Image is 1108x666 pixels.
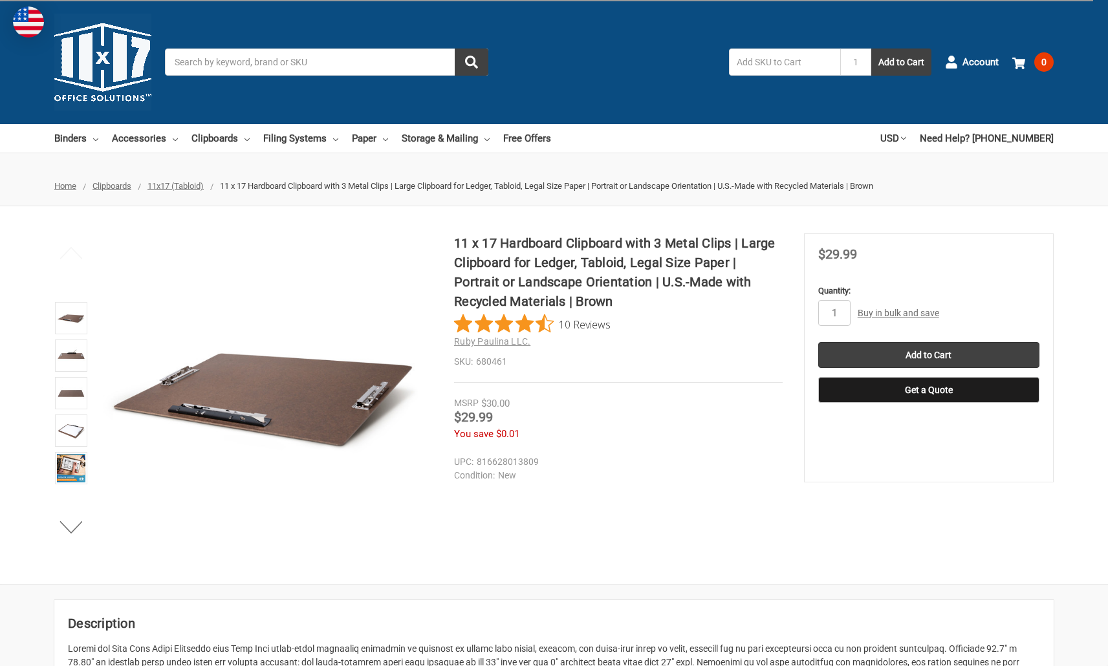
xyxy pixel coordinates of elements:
[481,398,510,409] span: $30.00
[220,181,873,191] span: 11 x 17 Hardboard Clipboard with 3 Metal Clips | Large Clipboard for Ledger, Tabloid, Legal Size ...
[92,181,131,191] a: Clipboards
[454,455,473,469] dt: UPC:
[454,428,494,440] span: You save
[54,14,151,111] img: 11x17.com
[57,304,85,332] img: 17x11 Clipboard Hardboard Panel Featuring 3 Clips Brown
[103,233,427,557] img: 17x11 Clipboard Hardboard Panel Featuring 3 Clips Brown
[454,469,777,482] dd: New
[57,454,85,482] img: 11 x 17 Hardboard Clipboard with 3 Metal Clips | Large Clipboard for Ledger, Tabloid, Legal Size ...
[147,181,204,191] a: 11x17 (Tabloid)
[454,469,495,482] dt: Condition:
[52,514,91,540] button: Next
[945,45,999,79] a: Account
[454,396,479,410] div: MSRP
[1012,45,1054,79] a: 0
[880,124,906,153] a: USD
[1034,52,1054,72] span: 0
[263,124,338,153] a: Filing Systems
[454,233,783,311] h1: 11 x 17 Hardboard Clipboard with 3 Metal Clips | Large Clipboard for Ledger, Tabloid, Legal Size ...
[503,124,551,153] a: Free Offers
[454,314,611,334] button: Rated 4.6 out of 5 stars from 10 reviews. Jump to reviews.
[54,124,98,153] a: Binders
[818,285,1039,297] label: Quantity:
[920,124,1054,153] a: Need Help? [PHONE_NUMBER]
[191,124,250,153] a: Clipboards
[165,48,488,76] input: Search by keyword, brand or SKU
[454,455,777,469] dd: 816628013809
[871,48,931,76] button: Add to Cart
[112,124,178,153] a: Accessories
[858,308,939,318] a: Buy in bulk and save
[57,379,85,407] img: 17x11 Clipboard Acrylic Panel Featuring an 8" Hinge Clip Black
[57,416,85,445] img: 11 x 17 Hardboard Clipboard with 3 Metal Clips | Large Clipboard for Ledger, Tabloid, Legal Size ...
[729,48,840,76] input: Add SKU to Cart
[57,341,85,370] img: 11 x 17 Hardboard Clipboard with 3 Metal Clips | Large Clipboard for Ledger, Tabloid, Legal Size ...
[352,124,388,153] a: Paper
[496,428,519,440] span: $0.01
[818,342,1039,368] input: Add to Cart
[13,6,44,38] img: duty and tax information for United States
[68,614,1040,633] h2: Description
[818,377,1039,403] button: Get a Quote
[454,409,493,425] span: $29.99
[402,124,490,153] a: Storage & Mailing
[454,355,473,369] dt: SKU:
[454,355,783,369] dd: 680461
[52,240,91,266] button: Previous
[962,55,999,70] span: Account
[559,314,611,334] span: 10 Reviews
[818,246,857,262] span: $29.99
[54,181,76,191] a: Home
[454,336,530,347] a: Ruby Paulina LLC.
